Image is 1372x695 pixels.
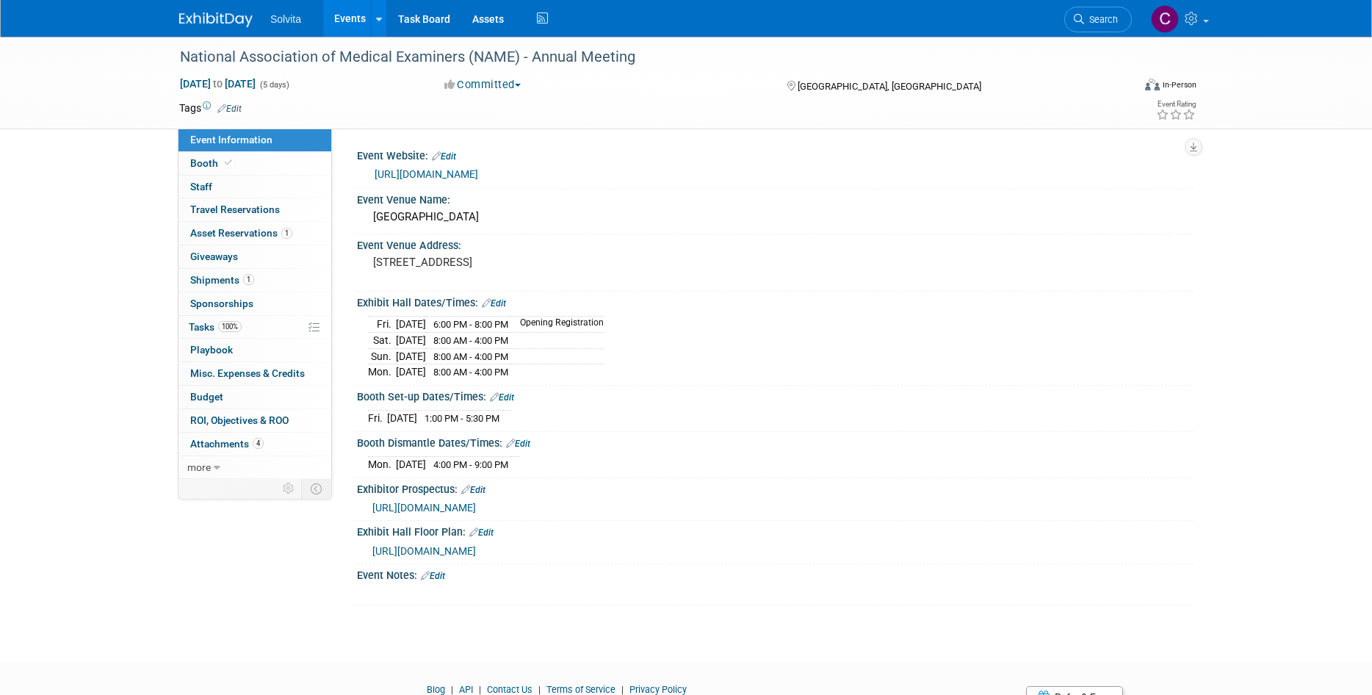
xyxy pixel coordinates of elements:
[546,684,615,695] a: Terms of Service
[178,409,331,432] a: ROI, Objectives & ROO
[461,485,485,495] a: Edit
[469,527,494,538] a: Edit
[178,176,331,198] a: Staff
[372,502,476,514] a: [URL][DOMAIN_NAME]
[179,101,242,115] td: Tags
[421,571,445,581] a: Edit
[270,13,301,25] span: Solvita
[368,206,1182,228] div: [GEOGRAPHIC_DATA]
[190,391,223,403] span: Budget
[396,317,426,333] td: [DATE]
[178,456,331,479] a: more
[433,351,508,362] span: 8:00 AM - 4:00 PM
[178,269,331,292] a: Shipments1
[178,292,331,315] a: Sponsorships
[190,367,305,379] span: Misc. Expenses & Credits
[190,274,254,286] span: Shipments
[475,684,485,695] span: |
[178,129,331,151] a: Event Information
[190,181,212,192] span: Staff
[368,411,387,426] td: Fri.
[179,77,256,90] span: [DATE] [DATE]
[178,245,331,268] a: Giveaways
[490,392,514,403] a: Edit
[1156,101,1196,108] div: Event Rating
[373,256,689,269] pre: [STREET_ADDRESS]
[190,344,233,356] span: Playbook
[396,457,426,472] td: [DATE]
[459,684,473,695] a: API
[218,321,242,332] span: 100%
[190,298,253,309] span: Sponsorships
[1145,79,1160,90] img: Format-Inperson.png
[190,251,238,262] span: Giveaways
[217,104,242,114] a: Edit
[425,413,499,424] span: 1:00 PM - 5:30 PM
[798,81,981,92] span: [GEOGRAPHIC_DATA], [GEOGRAPHIC_DATA]
[276,479,302,498] td: Personalize Event Tab Strip
[1064,7,1132,32] a: Search
[357,234,1193,253] div: Event Venue Address:
[368,333,396,349] td: Sat.
[1045,76,1196,98] div: Event Format
[1084,14,1118,25] span: Search
[511,317,604,333] td: Opening Registration
[372,545,476,557] a: [URL][DOMAIN_NAME]
[433,367,508,378] span: 8:00 AM - 4:00 PM
[357,432,1193,451] div: Booth Dismantle Dates/Times:
[259,80,289,90] span: (5 days)
[535,684,544,695] span: |
[190,227,292,239] span: Asset Reservations
[357,478,1193,497] div: Exhibitor Prospectus:
[447,684,457,695] span: |
[178,222,331,245] a: Asset Reservations1
[178,198,331,221] a: Travel Reservations
[281,228,292,239] span: 1
[433,335,508,346] span: 8:00 AM - 4:00 PM
[178,362,331,385] a: Misc. Expenses & Credits
[243,274,254,285] span: 1
[368,317,396,333] td: Fri.
[178,339,331,361] a: Playbook
[190,157,235,169] span: Booth
[179,12,253,27] img: ExhibitDay
[396,364,426,380] td: [DATE]
[190,134,272,145] span: Event Information
[433,319,508,330] span: 6:00 PM - 8:00 PM
[357,564,1193,583] div: Event Notes:
[178,316,331,339] a: Tasks100%
[482,298,506,309] a: Edit
[302,479,332,498] td: Toggle Event Tabs
[375,168,478,180] a: [URL][DOMAIN_NAME]
[368,457,396,472] td: Mon.
[1162,79,1196,90] div: In-Person
[432,151,456,162] a: Edit
[178,433,331,455] a: Attachments4
[357,386,1193,405] div: Booth Set-up Dates/Times:
[396,348,426,364] td: [DATE]
[189,321,242,333] span: Tasks
[629,684,687,695] a: Privacy Policy
[190,414,289,426] span: ROI, Objectives & ROO
[506,439,530,449] a: Edit
[618,684,627,695] span: |
[357,292,1193,311] div: Exhibit Hall Dates/Times:
[427,684,445,695] a: Blog
[190,438,264,450] span: Attachments
[253,438,264,449] span: 4
[396,333,426,349] td: [DATE]
[439,77,527,93] button: Committed
[357,521,1193,540] div: Exhibit Hall Floor Plan:
[187,461,211,473] span: more
[357,145,1193,164] div: Event Website:
[368,348,396,364] td: Sun.
[178,152,331,175] a: Booth
[357,189,1193,207] div: Event Venue Name:
[1151,5,1179,33] img: Cindy Miller
[190,204,280,215] span: Travel Reservations
[225,159,232,167] i: Booth reservation complete
[211,78,225,90] span: to
[175,44,1110,71] div: National Association of Medical Examiners (NAME) - Annual Meeting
